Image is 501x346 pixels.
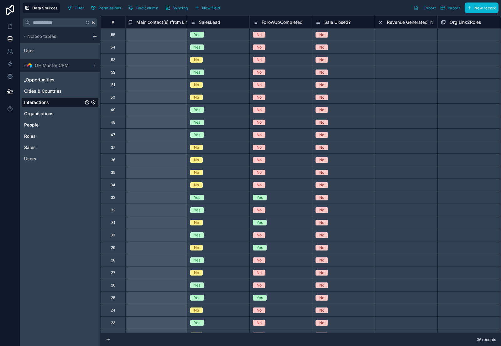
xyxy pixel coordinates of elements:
[319,282,324,288] div: No
[257,220,263,225] div: Yes
[450,19,481,25] span: Org Link2Roles
[89,3,126,13] a: Permissions
[319,107,324,113] div: No
[319,270,324,276] div: No
[438,3,462,13] button: Import
[111,70,115,75] div: 52
[111,333,115,338] div: 22
[257,207,262,213] div: No
[194,257,200,263] div: Yes
[32,6,58,10] span: Data Sources
[194,170,199,175] div: No
[319,170,324,175] div: No
[319,320,324,326] div: No
[319,120,324,125] div: No
[257,57,262,63] div: No
[199,19,220,25] span: SalesLead
[462,3,498,13] a: New record
[91,20,96,25] span: K
[257,182,262,188] div: No
[257,245,263,250] div: Yes
[319,32,324,38] div: No
[319,207,324,213] div: No
[257,107,262,113] div: No
[111,295,115,300] div: 25
[319,95,324,100] div: No
[319,195,324,200] div: No
[257,44,262,50] div: No
[111,270,115,275] div: 27
[257,95,262,100] div: No
[319,232,324,238] div: No
[163,3,192,13] a: Syncing
[319,182,324,188] div: No
[319,245,324,250] div: No
[194,220,199,225] div: No
[23,3,60,13] button: Data Sources
[194,32,200,38] div: Yes
[194,195,200,200] div: Yes
[194,320,200,326] div: Yes
[474,6,496,10] span: New record
[257,270,262,276] div: No
[111,120,115,125] div: 48
[111,220,115,225] div: 31
[257,320,262,326] div: No
[192,3,222,13] button: New field
[194,44,200,50] div: Yes
[111,283,115,288] div: 26
[257,157,262,163] div: No
[257,82,262,88] div: No
[424,6,436,10] span: Export
[194,333,199,338] div: No
[387,19,428,25] span: Revenue Generated
[111,107,115,112] div: 49
[448,6,460,10] span: Import
[126,3,160,13] button: Find column
[136,19,227,25] span: Main contact(s) (from Link to Organisations)
[194,307,199,313] div: No
[111,95,115,100] div: 50
[319,295,324,301] div: No
[319,70,324,75] div: No
[194,157,199,163] div: No
[257,132,262,138] div: No
[319,132,324,138] div: No
[111,245,115,250] div: 29
[75,6,84,10] span: Filter
[89,3,123,13] button: Permissions
[257,195,263,200] div: Yes
[194,107,200,113] div: Yes
[111,233,115,238] div: 30
[105,20,121,24] div: #
[194,270,199,276] div: No
[111,132,115,137] div: 47
[111,208,115,213] div: 32
[257,145,262,150] div: No
[173,6,188,10] span: Syncing
[257,120,262,125] div: No
[194,282,200,288] div: Yes
[163,3,190,13] button: Syncing
[194,295,200,301] div: Yes
[202,6,220,10] span: New field
[257,295,263,301] div: Yes
[319,333,324,338] div: No
[194,207,200,213] div: Yes
[257,333,262,338] div: No
[194,182,199,188] div: No
[194,132,200,138] div: Yes
[111,45,115,50] div: 54
[98,6,121,10] span: Permissions
[111,57,115,62] div: 53
[477,337,496,342] span: 36 records
[194,57,199,63] div: No
[257,282,262,288] div: No
[111,308,115,313] div: 24
[111,258,115,263] div: 28
[111,158,115,163] div: 36
[111,145,115,150] div: 37
[262,19,303,25] span: FollowUpCompleted
[465,3,498,13] button: New record
[319,44,324,50] div: No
